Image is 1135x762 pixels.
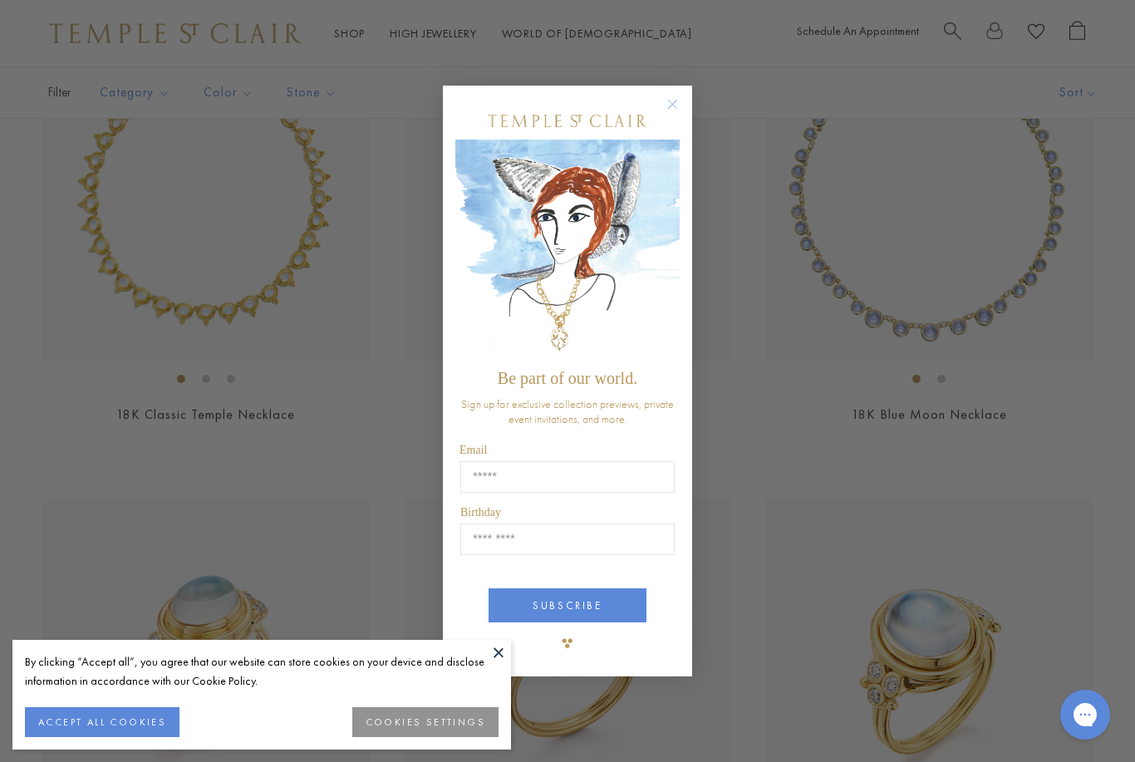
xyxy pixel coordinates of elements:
button: SUBSCRIBE [489,588,646,622]
button: ACCEPT ALL COOKIES [25,707,179,737]
div: By clicking “Accept all”, you agree that our website can store cookies on your device and disclos... [25,652,499,691]
span: Birthday [460,506,501,519]
img: c4a9eb12-d91a-4d4a-8ee0-386386f4f338.jpeg [455,140,680,361]
button: COOKIES SETTINGS [352,707,499,737]
img: TSC [551,627,584,660]
span: Be part of our world. [498,369,637,387]
button: Close dialog [671,102,691,123]
span: Email [459,444,487,456]
img: Temple St. Clair [489,115,646,127]
input: Email [460,461,675,493]
iframe: Gorgias live chat messenger [1052,684,1118,745]
span: Sign up for exclusive collection previews, private event invitations, and more. [461,396,674,426]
